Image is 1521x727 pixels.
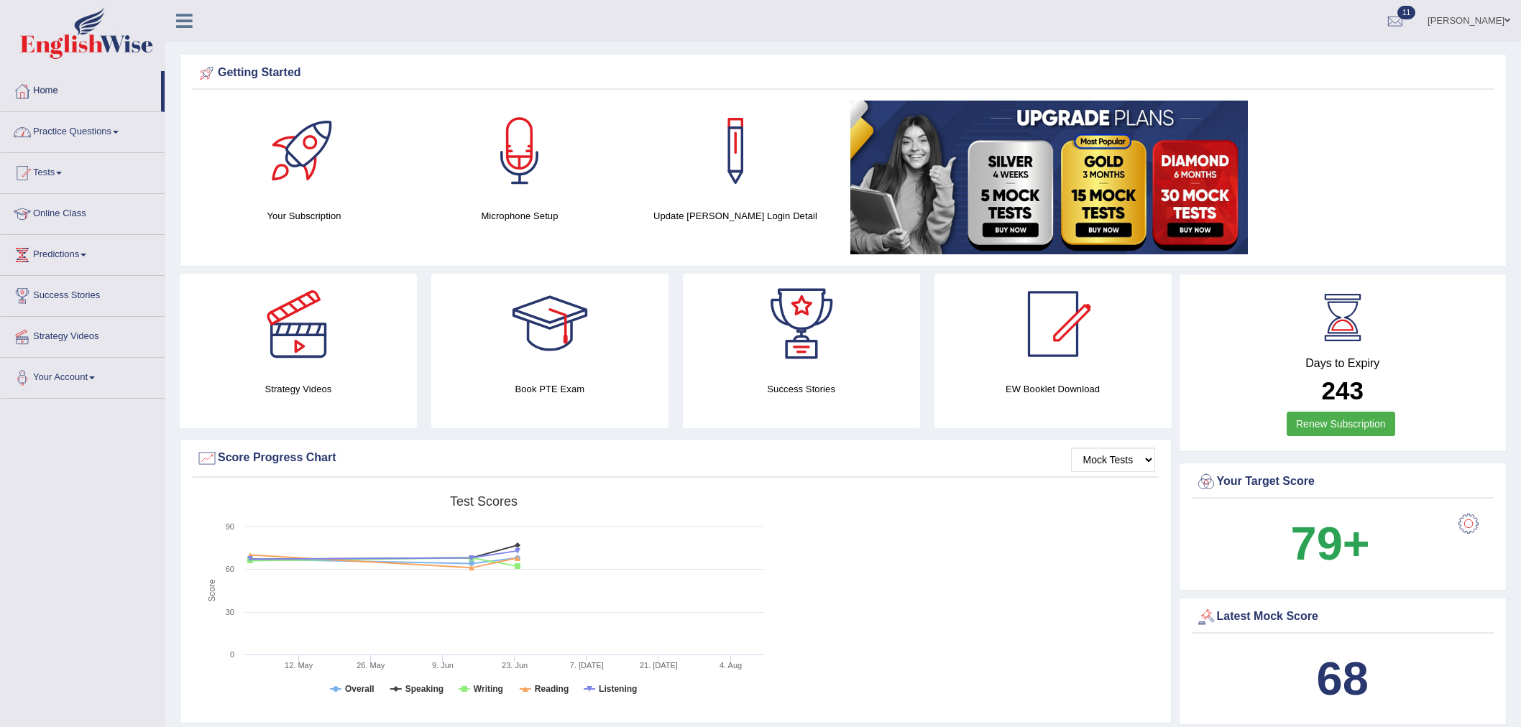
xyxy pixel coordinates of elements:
div: Latest Mock Score [1195,606,1491,628]
a: Your Account [1,358,165,394]
tspan: Listening [599,684,637,694]
span: 11 [1397,6,1415,19]
b: 79+ [1291,517,1370,570]
a: Strategy Videos [1,317,165,353]
div: Your Target Score [1195,471,1491,493]
text: 60 [226,565,234,573]
h4: Microphone Setup [419,208,620,223]
tspan: 21. [DATE] [640,661,678,670]
a: Success Stories [1,276,165,312]
h4: Days to Expiry [1195,357,1491,370]
tspan: 7. [DATE] [570,661,604,670]
tspan: Reading [535,684,569,694]
h4: Book PTE Exam [431,381,668,397]
tspan: 4. Aug [720,661,742,670]
tspan: Test scores [450,494,518,509]
a: Online Class [1,194,165,230]
a: Home [1,71,161,107]
h4: EW Booklet Download [934,381,1172,397]
h4: Your Subscription [203,208,405,223]
tspan: Speaking [405,684,444,694]
div: Getting Started [196,62,1490,84]
a: Practice Questions [1,112,165,148]
b: 68 [1317,652,1369,705]
h4: Update [PERSON_NAME] Login Detail [635,208,836,223]
tspan: Score [207,579,217,602]
a: Renew Subscription [1287,412,1395,436]
text: 0 [230,650,234,659]
tspan: 9. Jun [432,661,454,670]
text: 30 [226,608,234,616]
h4: Strategy Videos [180,381,417,397]
tspan: Overall [345,684,374,694]
img: small5.jpg [850,101,1248,254]
a: Predictions [1,235,165,271]
tspan: 26. May [357,661,385,670]
h4: Success Stories [683,381,920,397]
tspan: Writing [474,684,503,694]
b: 243 [1322,376,1364,404]
a: Tests [1,153,165,189]
tspan: 23. Jun [502,661,528,670]
text: 90 [226,522,234,531]
div: Score Progress Chart [196,448,1155,469]
tspan: 12. May [285,661,313,670]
